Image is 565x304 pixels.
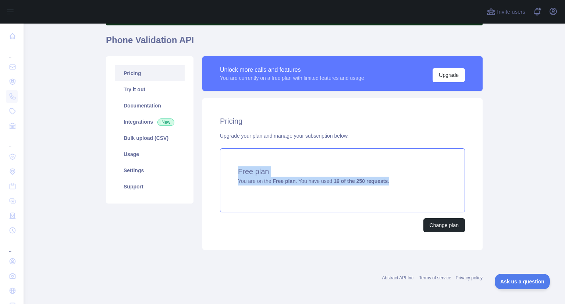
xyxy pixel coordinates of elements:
a: Settings [115,162,185,178]
button: Upgrade [433,68,465,82]
iframe: Toggle Customer Support [495,274,550,289]
a: Abstract API Inc. [382,275,415,280]
div: Unlock more calls and features [220,66,364,74]
span: Invite users [497,8,525,16]
a: Bulk upload (CSV) [115,130,185,146]
button: Change plan [423,218,465,232]
strong: 16 of the 250 requests [334,178,388,184]
a: Terms of service [419,275,451,280]
div: Upgrade your plan and manage your subscription below. [220,132,465,139]
span: New [157,119,174,126]
div: You are currently on a free plan with limited features and usage [220,74,364,82]
h2: Pricing [220,116,465,126]
a: Usage [115,146,185,162]
a: Pricing [115,65,185,81]
div: ... [6,44,18,59]
a: Integrations New [115,114,185,130]
a: Try it out [115,81,185,98]
span: You are on the . You have used . [238,178,389,184]
h4: Free plan [238,166,447,177]
a: Support [115,178,185,195]
strong: Free plan [273,178,295,184]
a: Documentation [115,98,185,114]
a: Privacy policy [456,275,483,280]
div: ... [6,134,18,149]
button: Invite users [485,6,527,18]
h1: Phone Validation API [106,34,483,52]
div: ... [6,238,18,253]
